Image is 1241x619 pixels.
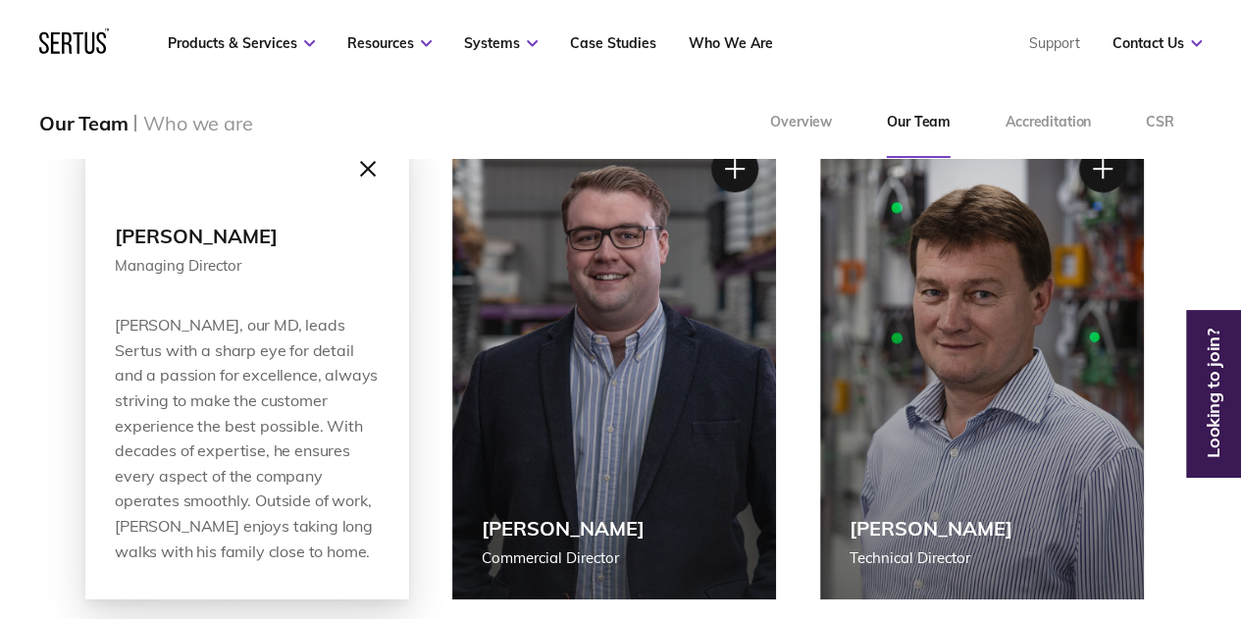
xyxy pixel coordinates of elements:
div: [PERSON_NAME] [115,224,380,248]
a: Resources [347,34,432,52]
a: Support [1029,34,1080,52]
div: Who we are [143,111,252,135]
div: Commercial Director [482,546,645,570]
a: Accreditation [978,87,1118,158]
div: [PERSON_NAME] [482,516,645,541]
a: Systems [464,34,538,52]
div: [PERSON_NAME] [850,516,1012,541]
div: Our Team [39,111,128,135]
a: Products & Services [168,34,315,52]
a: Contact Us [1112,34,1202,52]
a: Looking to join? [1191,386,1236,401]
a: Case Studies [570,34,656,52]
a: Who We Are [689,34,773,52]
div: Technical Director [850,546,1012,570]
div: [PERSON_NAME], our MD, leads Sertus with a sharp eye for detail and a passion for excellence, alw... [115,313,380,564]
a: CSR [1118,87,1202,158]
a: Overview [743,87,859,158]
iframe: Chat Widget [1143,525,1241,619]
div: Managing Director [115,254,380,278]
